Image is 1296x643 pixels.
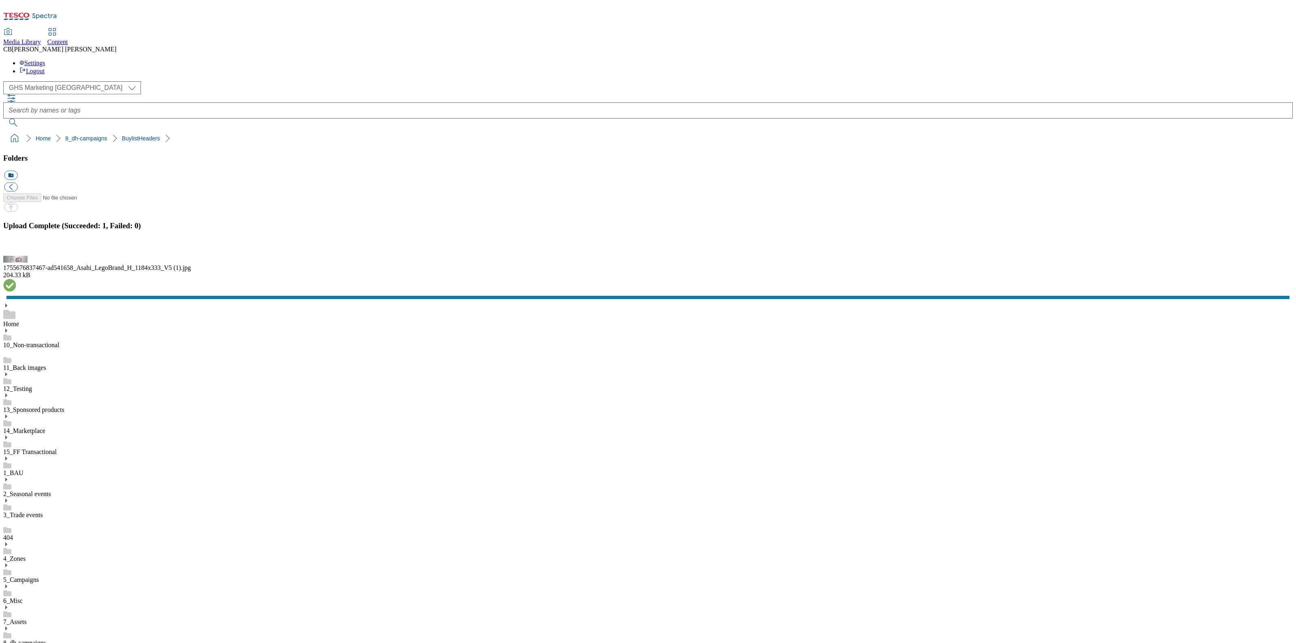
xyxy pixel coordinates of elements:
[47,38,68,45] span: Content
[19,68,45,74] a: Logout
[3,320,19,327] a: Home
[3,511,43,518] a: 3_Trade events
[3,272,1293,279] div: 204.33 kB
[3,469,23,476] a: 1_BAU
[3,102,1293,119] input: Search by names or tags
[12,46,116,53] span: [PERSON_NAME] [PERSON_NAME]
[3,618,27,625] a: 7_Assets
[3,427,45,434] a: 14_Marketplace
[3,448,57,455] a: 15_FF Transactional
[3,29,41,46] a: Media Library
[3,490,51,497] a: 2_Seasonal events
[8,132,21,145] a: home
[3,46,12,53] span: CB
[3,256,28,263] img: preview
[3,406,64,413] a: 13_Sponsored products
[3,221,1293,230] h3: Upload Complete (Succeeded: 1, Failed: 0)
[3,385,32,392] a: 12_Testing
[36,135,51,142] a: Home
[65,135,107,142] a: 8_dh-campaigns
[3,534,13,541] a: 404
[3,576,39,583] a: 5_Campaigns
[3,555,26,562] a: 4_Zones
[3,131,1293,146] nav: breadcrumb
[3,342,60,348] a: 10_Non-transactional
[3,38,41,45] span: Media Library
[122,135,160,142] a: BuylistHeaders
[47,29,68,46] a: Content
[3,597,23,604] a: 6_Misc
[3,154,1293,163] h3: Folders
[3,264,1293,272] div: 1755676837467-ad541658_Asahi_LegoBrand_H_1184x333_V5 (1).jpg
[3,364,46,371] a: 11_Back images
[19,59,45,66] a: Settings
